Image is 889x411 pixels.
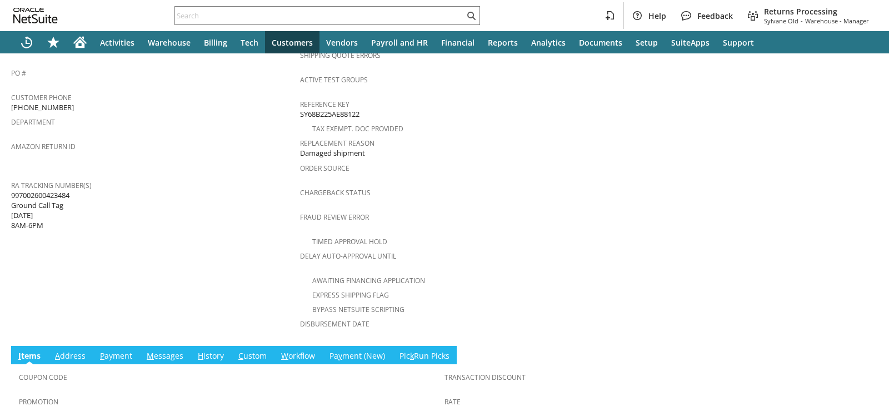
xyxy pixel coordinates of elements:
[236,350,269,363] a: Custom
[434,31,481,53] a: Financial
[805,17,869,25] span: Warehouse - Manager
[11,142,76,151] a: Amazon Return ID
[40,31,67,53] div: Shortcuts
[278,350,318,363] a: Workflow
[13,8,58,23] svg: logo
[20,36,33,49] svg: Recent Records
[11,117,55,127] a: Department
[197,31,234,53] a: Billing
[465,9,478,22] svg: Search
[723,37,754,48] span: Support
[281,350,288,361] span: W
[364,31,434,53] a: Payroll and HR
[93,31,141,53] a: Activities
[97,350,135,363] a: Payment
[488,37,518,48] span: Reports
[579,37,622,48] span: Documents
[300,319,369,329] a: Disbursement Date
[300,188,371,197] a: Chargeback Status
[338,350,342,361] span: y
[572,31,629,53] a: Documents
[241,37,258,48] span: Tech
[300,109,359,120] span: SY68B225AE88122
[148,37,191,48] span: Warehouse
[175,9,465,22] input: Search
[13,31,40,53] a: Recent Records
[371,37,428,48] span: Payroll and HR
[16,350,43,363] a: Items
[300,75,368,85] a: Active Test Groups
[525,31,572,53] a: Analytics
[100,37,134,48] span: Activities
[67,31,93,53] a: Home
[272,37,313,48] span: Customers
[265,31,319,53] a: Customers
[312,305,404,314] a: Bypass NetSuite Scripting
[697,11,733,21] span: Feedback
[300,212,369,222] a: Fraud Review Error
[665,31,716,53] a: SuiteApps
[397,350,452,363] a: PickRun Picks
[19,397,58,407] a: Promotion
[198,350,203,361] span: H
[326,37,358,48] span: Vendors
[11,181,92,190] a: RA Tracking Number(s)
[764,6,869,17] span: Returns Processing
[671,37,710,48] span: SuiteApps
[648,11,666,21] span: Help
[204,37,227,48] span: Billing
[238,350,243,361] span: C
[147,350,154,361] span: M
[801,17,803,25] span: -
[481,31,525,53] a: Reports
[312,276,425,285] a: Awaiting Financing Application
[144,350,186,363] a: Messages
[410,350,414,361] span: k
[300,51,381,60] a: Shipping Quote Errors
[441,37,475,48] span: Financial
[312,237,387,246] a: Timed Approval Hold
[858,348,871,362] a: Unrolled view on
[234,31,265,53] a: Tech
[100,350,104,361] span: P
[11,102,74,113] span: [PHONE_NUMBER]
[444,397,461,407] a: Rate
[312,290,389,300] a: Express Shipping Flag
[141,31,197,53] a: Warehouse
[300,100,349,109] a: Reference Key
[19,373,67,382] a: Coupon Code
[629,31,665,53] a: Setup
[73,36,87,49] svg: Home
[300,138,374,148] a: Replacement reason
[312,124,403,133] a: Tax Exempt. Doc Provided
[300,164,349,173] a: Order Source
[11,68,26,78] a: PO #
[636,37,658,48] span: Setup
[300,251,396,261] a: Delay Auto-Approval Until
[18,350,21,361] span: I
[444,373,526,382] a: Transaction Discount
[319,31,364,53] a: Vendors
[11,190,69,231] span: 997002600423484 Ground Call Tag [DATE] 8AM-6PM
[55,350,60,361] span: A
[52,350,88,363] a: Address
[531,37,566,48] span: Analytics
[716,31,761,53] a: Support
[11,93,72,102] a: Customer Phone
[195,350,227,363] a: History
[327,350,388,363] a: Payment (New)
[300,148,365,159] span: Damaged shipment
[47,36,60,49] svg: Shortcuts
[764,17,798,25] span: Sylvane Old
